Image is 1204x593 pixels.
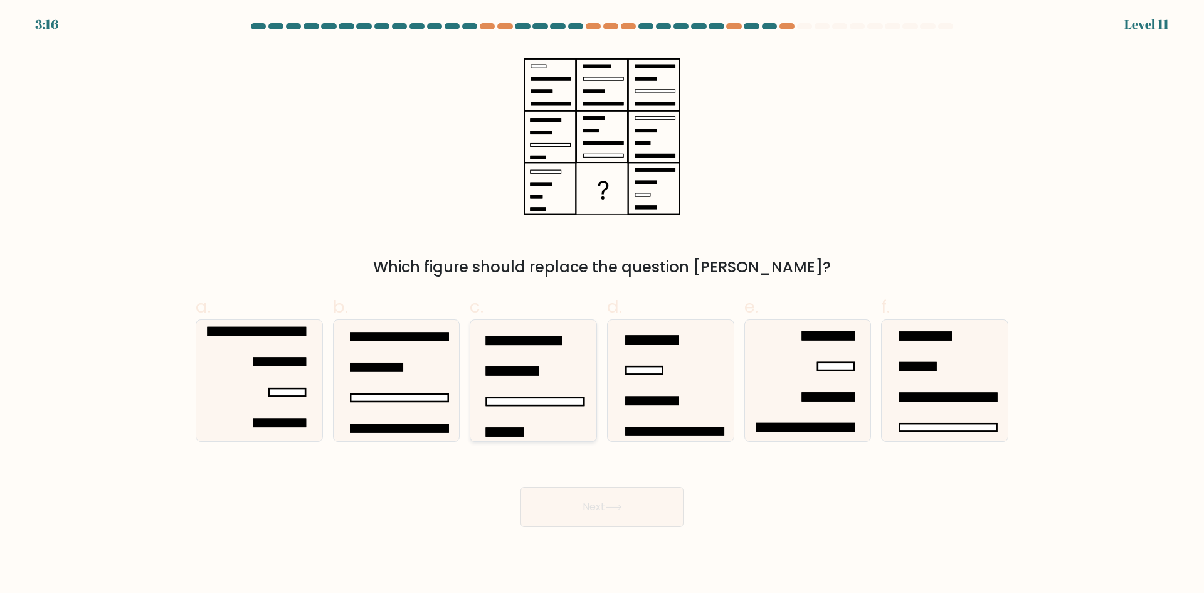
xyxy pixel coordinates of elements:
span: e. [744,294,758,319]
button: Next [520,487,684,527]
span: b. [333,294,348,319]
div: 3:16 [35,15,58,34]
div: Level 11 [1124,15,1169,34]
div: Which figure should replace the question [PERSON_NAME]? [203,256,1001,279]
span: a. [196,294,211,319]
span: d. [607,294,622,319]
span: c. [470,294,483,319]
span: f. [881,294,890,319]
